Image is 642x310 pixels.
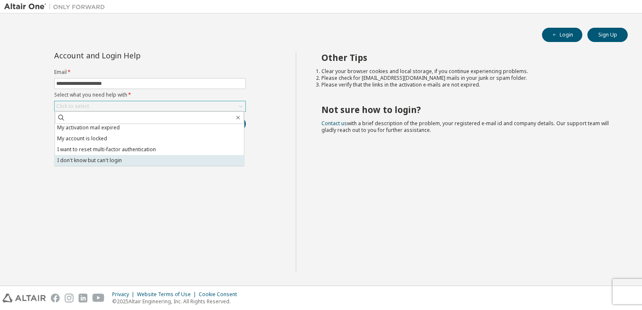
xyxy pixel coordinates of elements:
img: linkedin.svg [79,294,87,302]
div: Click to select [55,101,245,111]
a: Contact us [321,120,347,127]
p: © 2025 Altair Engineering, Inc. All Rights Reserved. [112,298,242,305]
h2: Other Tips [321,52,613,63]
button: Login [542,28,582,42]
h2: Not sure how to login? [321,104,613,115]
div: Privacy [112,291,137,298]
img: altair_logo.svg [3,294,46,302]
li: My activation mail expired [55,122,244,133]
li: Please verify that the links in the activation e-mails are not expired. [321,81,613,88]
div: Cookie Consent [199,291,242,298]
li: Clear your browser cookies and local storage, if you continue experiencing problems. [321,68,613,75]
div: Click to select [56,103,89,110]
label: Select what you need help with [54,92,246,98]
img: youtube.svg [92,294,105,302]
label: Email [54,69,246,76]
img: instagram.svg [65,294,74,302]
div: Website Terms of Use [137,291,199,298]
span: with a brief description of the problem, your registered e-mail id and company details. Our suppo... [321,120,609,134]
img: facebook.svg [51,294,60,302]
img: Altair One [4,3,109,11]
div: Account and Login Help [54,52,208,59]
li: Please check for [EMAIL_ADDRESS][DOMAIN_NAME] mails in your junk or spam folder. [321,75,613,81]
button: Sign Up [587,28,628,42]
